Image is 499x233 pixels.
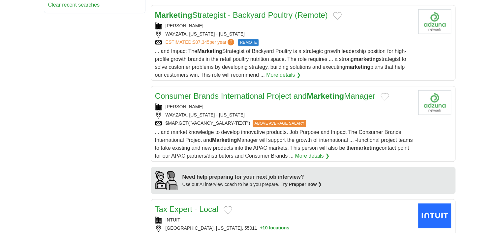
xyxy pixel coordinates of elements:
[228,39,234,45] span: ?
[354,56,379,62] strong: marketing
[155,225,413,232] div: [GEOGRAPHIC_DATA], [US_STATE], 55011
[381,93,389,101] button: Add to favorite jobs
[418,90,451,115] img: Company logo
[253,120,306,127] span: ABOVE AVERAGE SALARY
[155,103,413,110] div: [PERSON_NAME]
[418,9,451,34] img: Company logo
[238,39,258,46] span: REMOTE
[266,71,301,79] a: More details ❯
[260,225,289,232] button: +10 locations
[166,217,180,222] a: INTUIT
[155,31,413,38] div: WAYZATA, [US_STATE] - [US_STATE]
[345,64,370,70] strong: marketing
[155,22,413,29] div: [PERSON_NAME]
[260,225,263,232] span: +
[307,91,344,100] strong: Marketing
[182,181,322,188] div: Use our AI interview coach to help you prepare.
[155,129,413,159] span: ... and market knowledge to develop innovative products. Job Purpose and Impact The Consumer Bran...
[354,145,379,151] strong: marketing
[155,11,192,19] strong: Marketing
[155,11,328,19] a: MarketingStrategist - Backyard Poultry (Remote)
[166,39,236,46] a: ESTIMATED:$87,345per year?
[155,205,218,214] a: Tax Expert - Local
[197,48,222,54] strong: Marketing
[295,152,329,160] a: More details ❯
[212,137,237,143] strong: Marketing
[182,173,322,181] div: Need help preparing for your next job interview?
[193,39,209,45] span: $87,345
[155,48,407,78] span: ... and Impact The Strategist of Backyard Poultry is a strategic growth leadership position for h...
[281,182,322,187] a: Try Prepper now ❯
[48,2,100,8] a: Clear recent searches
[155,112,413,118] div: WAYZATA, [US_STATE] - [US_STATE]
[333,12,342,20] button: Add to favorite jobs
[224,206,232,214] button: Add to favorite jobs
[155,91,375,100] a: Consumer Brands International Project andMarketingManager
[155,120,413,127] div: $MAP.GET("VACANCY_SALARY-TEXT")
[418,203,451,228] img: Intuit logo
